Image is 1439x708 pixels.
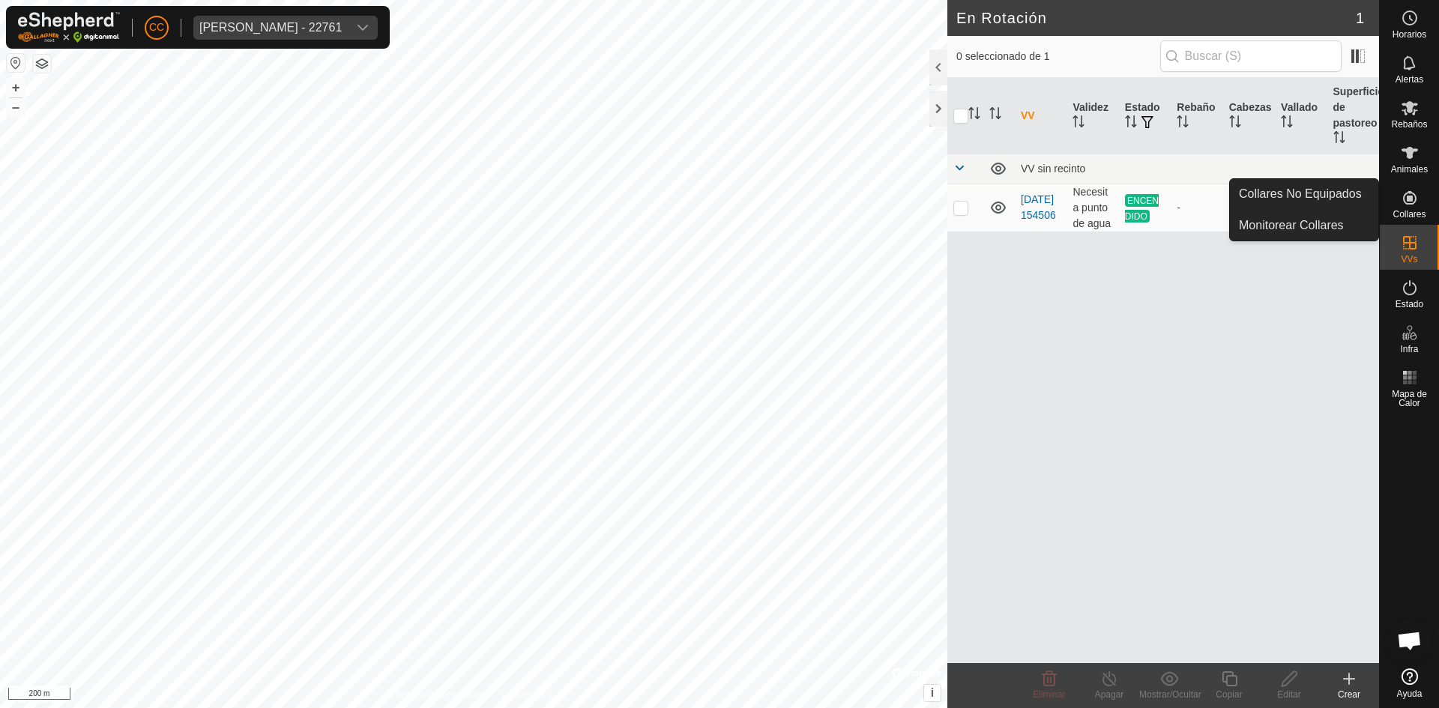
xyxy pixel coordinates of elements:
span: i [931,686,934,699]
td: 25 [1223,184,1275,232]
span: Collares No Equipados [1239,185,1362,203]
button: i [924,685,941,701]
span: Monitorear Collares [1239,217,1344,235]
div: Mostrar/Ocultar [1139,688,1199,701]
button: Capas del Mapa [33,55,51,73]
input: Buscar (S) [1160,40,1342,72]
a: [DATE] 154506 [1021,193,1056,221]
p-sorticon: Activar para ordenar [1073,118,1084,130]
span: Animales [1391,165,1428,174]
span: Anca Sanda Bercian - 22761 [193,16,348,40]
p-sorticon: Activar para ordenar [1281,118,1293,130]
button: Restablecer Mapa [7,54,25,72]
span: Mapa de Calor [1384,390,1435,408]
button: – [7,98,25,116]
th: Validez [1067,78,1118,154]
th: Vallado [1275,78,1327,154]
span: Infra [1400,345,1418,354]
p-sorticon: Activar para ordenar [1229,118,1241,130]
a: Monitorear Collares [1230,211,1378,240]
div: dropdown trigger [348,16,378,40]
th: Rebaño [1171,78,1222,154]
div: Crear [1319,688,1379,701]
span: Collares [1393,210,1426,219]
a: Contáctenos [501,689,551,702]
p-sorticon: Activar para ordenar [1177,118,1189,130]
span: Estado [1396,300,1423,309]
span: CC [149,19,164,35]
th: Cabezas [1223,78,1275,154]
h2: En Rotación [956,9,1356,27]
div: Editar [1259,688,1319,701]
span: Horarios [1393,30,1426,39]
img: Logo Gallagher [18,12,120,43]
a: Política de Privacidad [396,689,483,702]
a: Collares No Equipados [1230,179,1378,209]
span: ENCENDIDO [1125,194,1159,223]
span: VVs [1401,255,1417,264]
span: 1 [1356,7,1364,29]
span: Alertas [1396,75,1423,84]
th: Estado [1119,78,1171,154]
div: Chat abierto [1387,618,1432,663]
div: [PERSON_NAME] - 22761 [199,22,342,34]
p-sorticon: Activar para ordenar [989,109,1001,121]
div: VV sin recinto [1021,163,1373,175]
p-sorticon: Activar para ordenar [1125,118,1137,130]
a: Ayuda [1380,662,1439,704]
div: Apagar [1079,688,1139,701]
th: VV [1015,78,1067,154]
div: Copiar [1199,688,1259,701]
span: Rebaños [1391,120,1427,129]
th: Superficie de pastoreo [1327,78,1379,154]
span: 0 seleccionado de 1 [956,49,1160,64]
button: + [7,79,25,97]
div: - [1177,200,1216,216]
p-sorticon: Activar para ordenar [1333,133,1345,145]
span: Ayuda [1397,689,1423,698]
td: Necesita punto de agua [1067,184,1118,232]
p-sorticon: Activar para ordenar [968,109,980,121]
span: Eliminar [1033,689,1065,700]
